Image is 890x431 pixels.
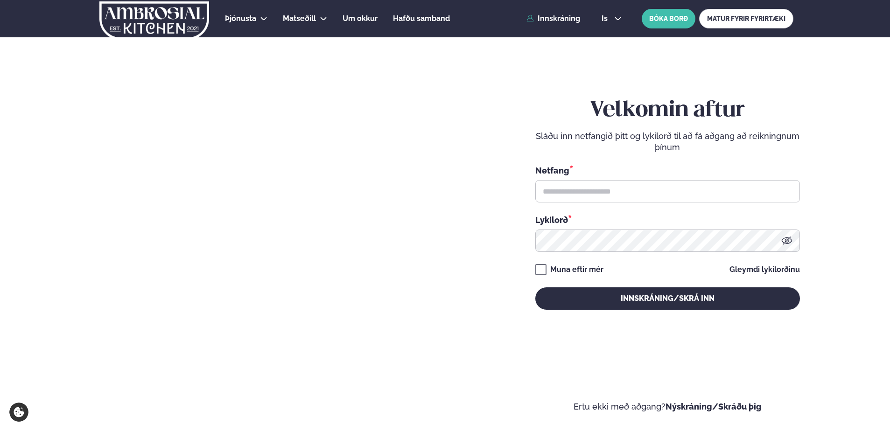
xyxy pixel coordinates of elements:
[535,214,800,226] div: Lykilorð
[343,13,378,24] a: Um okkur
[393,13,450,24] a: Hafðu samband
[535,131,800,153] p: Sláðu inn netfangið þitt og lykilorð til að fá aðgang að reikningnum þínum
[535,164,800,176] div: Netfang
[729,266,800,273] a: Gleymdi lykilorðinu
[602,15,610,22] span: is
[666,402,762,411] a: Nýskráning/Skráðu þig
[28,263,222,341] h2: Velkomin á Ambrosial kitchen!
[526,14,580,23] a: Innskráning
[473,401,862,412] p: Ertu ekki með aðgang?
[393,14,450,23] span: Hafðu samband
[98,1,210,40] img: logo
[9,403,28,422] a: Cookie settings
[535,97,800,124] h2: Velkomin aftur
[535,287,800,310] button: Innskráning/Skrá inn
[28,353,222,375] p: Ef eitthvað sameinar fólk, þá er [PERSON_NAME] matarferðalag.
[225,14,256,23] span: Þjónusta
[225,13,256,24] a: Þjónusta
[343,14,378,23] span: Um okkur
[642,9,695,28] button: BÓKA BORÐ
[283,14,316,23] span: Matseðill
[594,15,629,22] button: is
[283,13,316,24] a: Matseðill
[699,9,793,28] a: MATUR FYRIR FYRIRTÆKI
